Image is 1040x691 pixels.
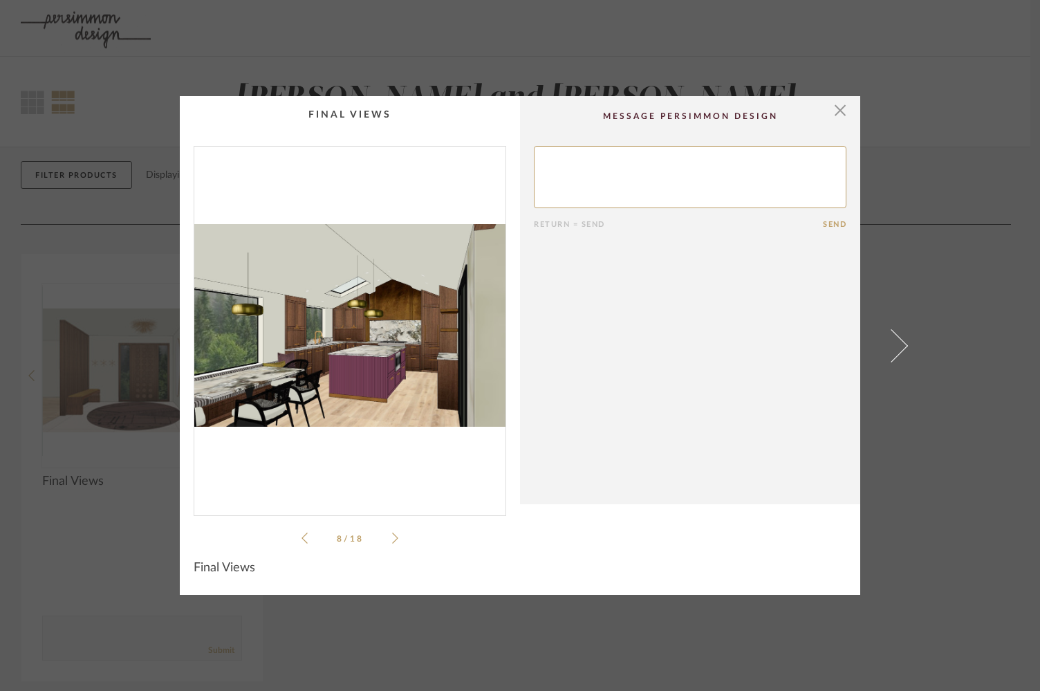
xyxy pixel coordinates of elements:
button: Send [823,220,846,229]
span: / [344,535,350,543]
span: 8 [337,535,344,543]
button: Close [826,96,854,124]
span: 18 [350,535,364,543]
div: Return = Send [534,220,823,229]
span: Final Views [194,560,255,575]
div: 7 [194,147,505,504]
img: 8dccc5b0-e72a-4571-afc9-e968443ffa33_1000x1000.jpg [194,147,505,504]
